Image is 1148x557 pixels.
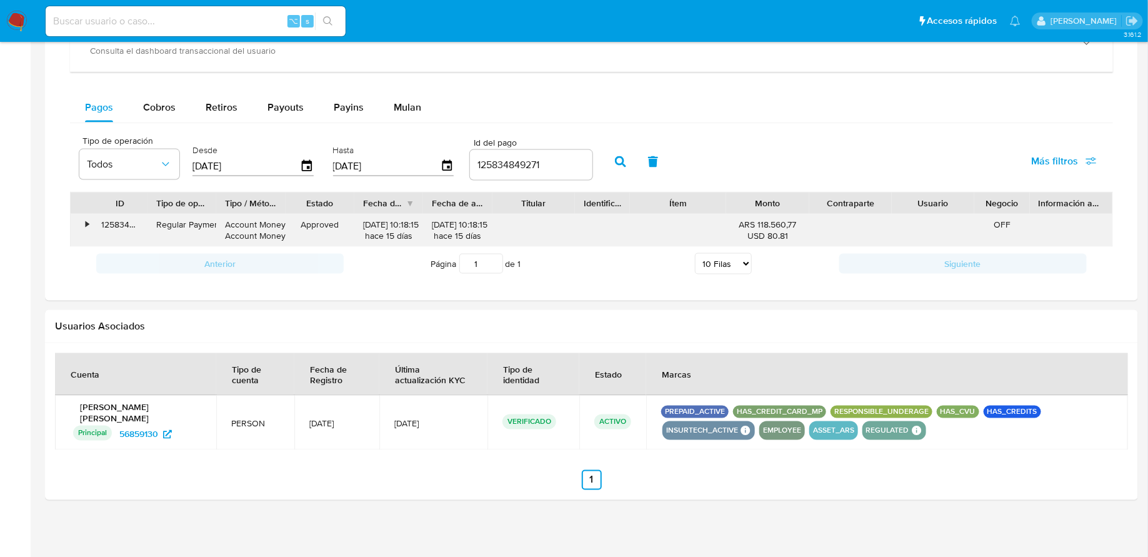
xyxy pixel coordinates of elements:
p: fabricio.bottalo@mercadolibre.com [1051,15,1121,27]
a: Salir [1126,14,1139,28]
h2: Usuarios Asociados [55,320,1128,333]
a: Notificaciones [1010,16,1021,26]
button: search-icon [315,13,341,30]
span: Accesos rápidos [927,14,997,28]
span: ⌥ [289,15,298,27]
span: s [306,15,309,27]
input: Buscar usuario o caso... [46,13,346,29]
span: 3.161.2 [1124,29,1142,39]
